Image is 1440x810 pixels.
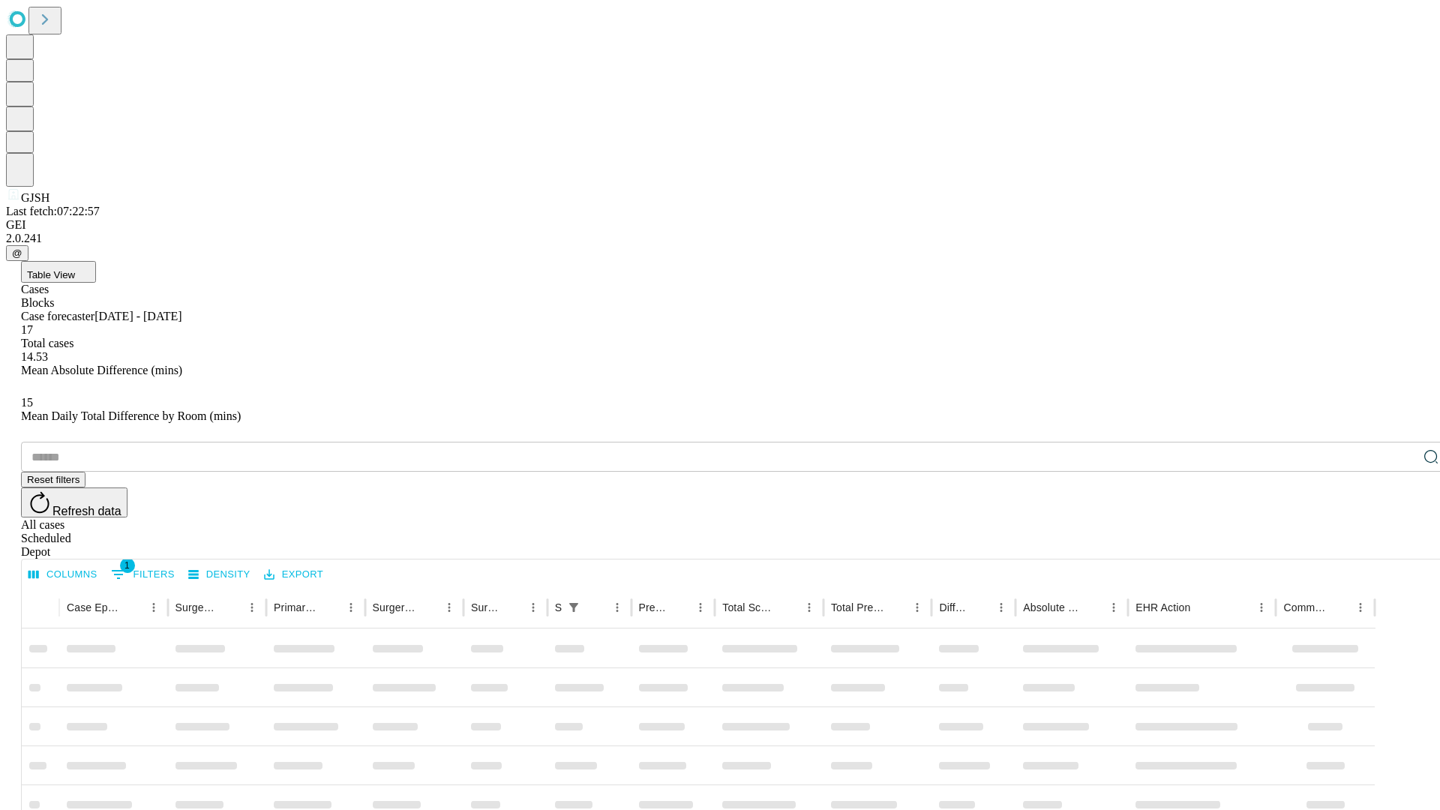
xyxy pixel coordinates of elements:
button: Sort [1192,597,1213,618]
span: 14.53 [21,350,48,363]
div: Comments [1283,601,1327,613]
button: Menu [907,597,928,618]
button: Sort [220,597,241,618]
span: Refresh data [52,505,121,517]
div: Surgeon Name [175,601,219,613]
span: GJSH [21,191,49,204]
span: 15 [21,396,33,409]
button: Menu [523,597,544,618]
button: Table View [21,261,96,283]
div: Difference [939,601,968,613]
span: Reset filters [27,474,79,485]
button: Sort [586,597,607,618]
span: [DATE] - [DATE] [94,310,181,322]
div: Surgery Name [373,601,416,613]
button: @ [6,245,28,261]
span: Mean Daily Total Difference by Room (mins) [21,409,241,422]
span: 17 [21,323,33,336]
button: Reset filters [21,472,85,487]
button: Menu [1103,597,1124,618]
button: Density [184,563,254,586]
div: Primary Service [274,601,317,613]
button: Refresh data [21,487,127,517]
button: Menu [1350,597,1371,618]
button: Sort [669,597,690,618]
span: Table View [27,269,75,280]
div: Predicted In Room Duration [639,601,668,613]
div: 1 active filter [563,597,584,618]
div: Absolute Difference [1023,601,1081,613]
button: Menu [340,597,361,618]
button: Menu [241,597,262,618]
button: Show filters [107,562,178,586]
div: Case Epic Id [67,601,121,613]
button: Sort [418,597,439,618]
span: Last fetch: 07:22:57 [6,205,100,217]
button: Menu [439,597,460,618]
button: Sort [1082,597,1103,618]
button: Sort [1329,597,1350,618]
button: Menu [690,597,711,618]
div: Total Scheduled Duration [722,601,776,613]
button: Select columns [25,563,101,586]
button: Menu [799,597,820,618]
span: Case forecaster [21,310,94,322]
span: 1 [120,558,135,573]
button: Sort [122,597,143,618]
button: Show filters [563,597,584,618]
button: Menu [1251,597,1272,618]
div: Scheduled In Room Duration [555,601,562,613]
div: EHR Action [1135,601,1190,613]
button: Sort [319,597,340,618]
div: Total Predicted Duration [831,601,885,613]
div: 2.0.241 [6,232,1434,245]
button: Menu [607,597,628,618]
button: Menu [991,597,1012,618]
button: Sort [502,597,523,618]
div: GEI [6,218,1434,232]
button: Export [260,563,327,586]
button: Menu [143,597,164,618]
span: @ [12,247,22,259]
button: Sort [970,597,991,618]
button: Sort [778,597,799,618]
span: Total cases [21,337,73,349]
button: Sort [886,597,907,618]
span: Mean Absolute Difference (mins) [21,364,182,376]
div: Surgery Date [471,601,500,613]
